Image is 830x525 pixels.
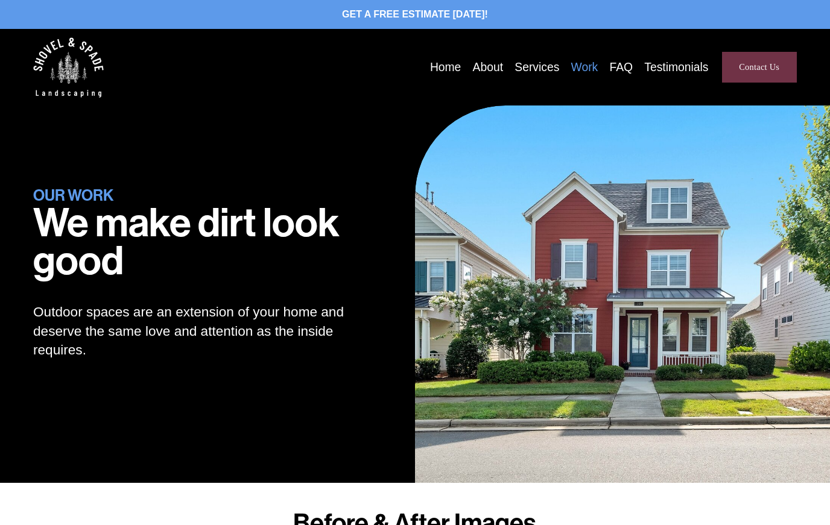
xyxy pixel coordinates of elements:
a: Services [515,58,559,77]
span: OUR WORK [33,186,113,205]
h1: We make dirt look good [33,204,351,281]
a: Home [430,58,461,77]
a: Work [571,58,598,77]
a: About [473,58,503,77]
a: Contact Us [722,52,797,83]
p: Outdoor spaces are an extension of your home and deserve the same love and attention as the insid... [33,303,351,360]
a: FAQ [609,58,633,77]
a: Testimonials [644,58,708,77]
